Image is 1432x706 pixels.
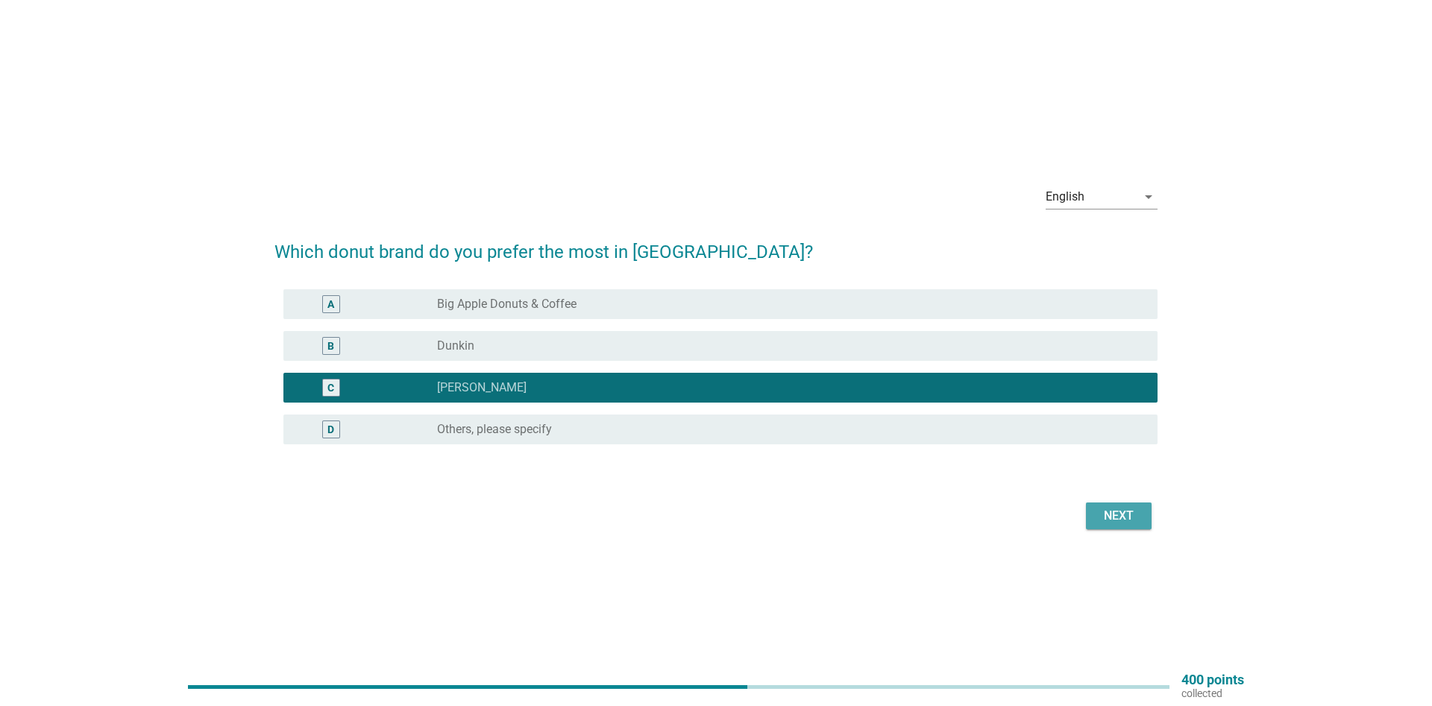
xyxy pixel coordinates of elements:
[437,380,527,395] label: [PERSON_NAME]
[327,421,334,437] div: D
[1140,188,1158,206] i: arrow_drop_down
[327,379,334,395] div: C
[1046,190,1084,204] div: English
[327,338,334,353] div: B
[327,296,334,312] div: A
[274,224,1158,265] h2: Which donut brand do you prefer the most in [GEOGRAPHIC_DATA]?
[1181,687,1244,700] p: collected
[1098,507,1140,525] div: Next
[437,338,474,353] label: Dunkin
[437,422,552,437] label: Others, please specify
[1181,673,1244,687] p: 400 points
[437,297,577,312] label: Big Apple Donuts & Coffee
[1086,502,1152,529] button: Next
